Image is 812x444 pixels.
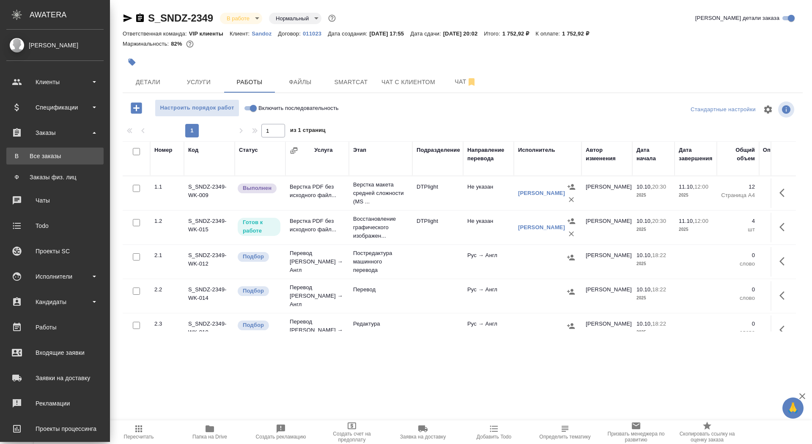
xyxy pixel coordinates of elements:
[539,434,590,440] span: Определить тематику
[154,320,180,328] div: 2.3
[2,215,108,236] a: Todo
[652,252,666,258] p: 18:22
[285,213,349,242] td: Верстка PDF без исходного файл...
[606,431,667,443] span: Призвать менеджера по развитию
[763,294,806,302] p: слово
[694,218,708,224] p: 12:00
[237,217,281,237] div: Исполнитель может приступить к работе
[412,178,463,208] td: DTPlight
[2,367,108,389] a: Заявки на доставку
[679,184,694,190] p: 11.10,
[763,320,806,328] p: 0
[6,296,104,308] div: Кандидаты
[252,30,278,37] p: Sandoz
[636,184,652,190] p: 10.10,
[237,251,281,263] div: Можно подбирать исполнителей
[466,77,477,87] svg: Отписаться
[786,399,800,417] span: 🙏
[229,77,270,88] span: Работы
[6,245,104,258] div: Проекты SC
[721,285,755,294] p: 0
[445,77,486,87] span: Чат
[782,397,804,419] button: 🙏
[123,13,133,23] button: Скопировать ссылку для ЯМессенджера
[6,76,104,88] div: Клиенты
[2,393,108,414] a: Рекламации
[159,103,235,113] span: Настроить порядок работ
[243,287,264,295] p: Подбор
[417,146,460,154] div: Подразделение
[636,146,670,163] div: Дата начала
[477,434,511,440] span: Добавить Todo
[326,13,337,24] button: Доп статусы указывают на важность/срочность заказа
[763,260,806,268] p: слово
[6,270,104,283] div: Исполнители
[586,146,628,163] div: Автор изменения
[763,251,806,260] p: 0
[6,372,104,384] div: Заявки на доставку
[243,321,264,329] p: Подбор
[6,321,104,334] div: Работы
[184,213,235,242] td: S_SNDZ-2349-WK-015
[192,434,227,440] span: Папка на Drive
[677,431,738,443] span: Скопировать ссылку на оценку заказа
[529,420,601,444] button: Определить тематику
[6,422,104,435] div: Проекты процессинга
[184,38,195,49] button: 256.00 RUB;
[243,184,272,192] p: Выполнен
[353,146,366,154] div: Этап
[2,418,108,439] a: Проекты процессинга
[224,15,252,22] button: В работе
[562,30,595,37] p: 1 752,92 ₽
[763,183,806,191] p: 12
[321,431,382,443] span: Создать счет на предоплату
[184,281,235,311] td: S_SNDZ-2349-WK-014
[237,183,281,194] div: Исполнитель завершил работу
[184,315,235,345] td: S_SNDZ-2349-WK-010
[518,146,555,154] div: Исполнитель
[237,285,281,297] div: Можно подбирать исполнителей
[636,191,670,200] p: 2025
[518,224,565,230] a: [PERSON_NAME]
[316,420,387,444] button: Создать счет на предоплату
[6,194,104,207] div: Чаты
[763,225,806,234] p: шт
[285,178,349,208] td: Верстка PDF без исходного файл...
[463,281,514,311] td: Рус → Англ
[258,104,339,112] span: Включить последовательность
[2,342,108,363] a: Входящие заявки
[679,218,694,224] p: 11.10,
[763,285,806,294] p: 0
[353,181,408,206] p: Верстка макета средней сложности (MS ...
[314,146,332,154] div: Услуга
[123,53,141,71] button: Добавить тэг
[278,30,303,37] p: Договор:
[154,183,180,191] div: 1.1
[303,30,328,37] a: 011023
[565,285,577,298] button: Назначить
[400,434,446,440] span: Заявка на доставку
[582,247,632,277] td: [PERSON_NAME]
[353,215,408,240] p: Восстановление графического изображен...
[280,77,321,88] span: Файлы
[285,313,349,347] td: Перевод [PERSON_NAME] → Англ
[154,146,173,154] div: Номер
[387,420,458,444] button: Заявка на доставку
[290,146,298,155] button: Сгруппировать
[6,169,104,186] a: ФЗаказы физ. лиц
[763,328,806,337] p: слово
[123,41,171,47] p: Маржинальность:
[220,13,262,24] div: В работе
[721,260,755,268] p: слово
[652,184,666,190] p: 20:30
[154,251,180,260] div: 2.1
[178,77,219,88] span: Услуги
[721,217,755,225] p: 4
[763,191,806,200] p: Страница А4
[484,30,502,37] p: Итого:
[582,315,632,345] td: [PERSON_NAME]
[30,6,110,23] div: AWATERA
[237,320,281,331] div: Можно подбирать исполнителей
[273,15,311,22] button: Нормальный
